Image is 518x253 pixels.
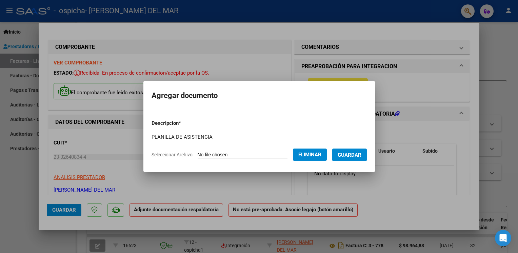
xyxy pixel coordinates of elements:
[495,230,511,246] div: Open Intercom Messenger
[152,89,367,102] h2: Agregar documento
[293,149,327,161] button: Eliminar
[298,152,321,158] span: Eliminar
[338,152,361,158] span: Guardar
[152,152,193,157] span: Seleccionar Archivo
[332,149,367,161] button: Guardar
[152,119,216,127] p: Descripcion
